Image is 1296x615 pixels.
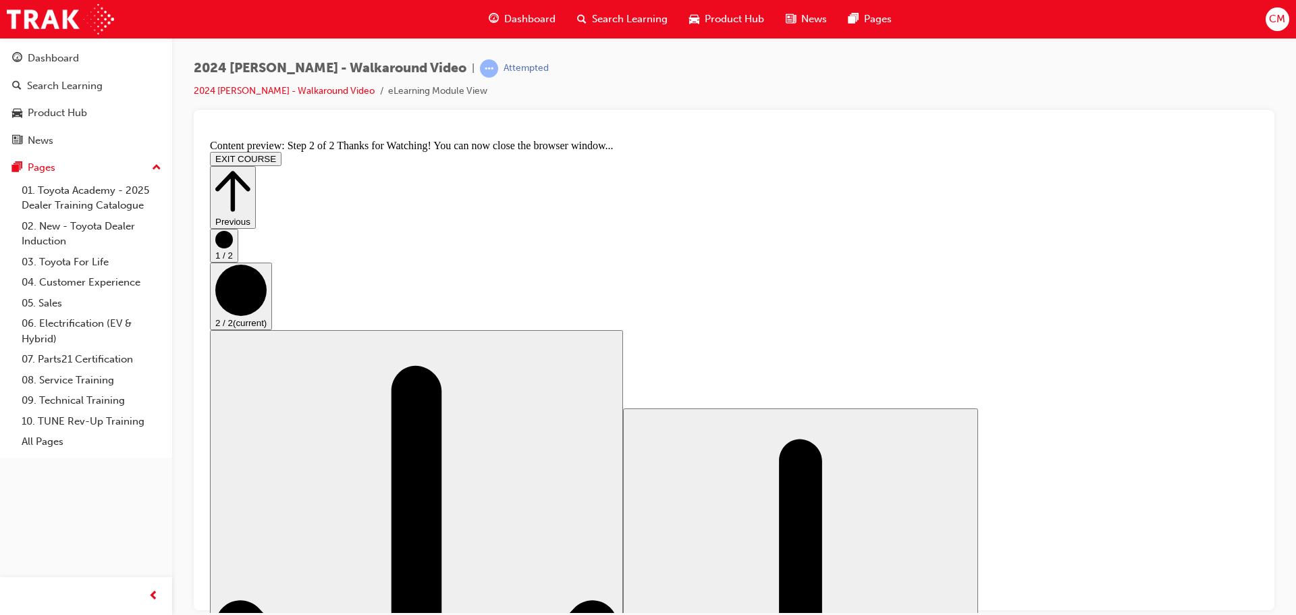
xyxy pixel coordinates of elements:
span: Search Learning [592,11,668,27]
span: news-icon [786,11,796,28]
a: 2024 [PERSON_NAME] - Walkaround Video [194,85,375,97]
div: Search Learning [27,78,103,94]
a: 01. Toyota Academy - 2025 Dealer Training Catalogue [16,180,167,216]
span: Product Hub [705,11,764,27]
button: 1 / 2 [5,95,34,128]
span: car-icon [12,107,22,119]
a: news-iconNews [775,5,838,33]
a: 06. Electrification (EV & Hybrid) [16,313,167,349]
div: News [28,133,53,149]
a: Product Hub [5,101,167,126]
button: Previous [5,32,51,95]
span: pages-icon [848,11,859,28]
button: EXIT COURSE [5,18,77,32]
button: DashboardSearch LearningProduct HubNews [5,43,167,155]
span: News [801,11,827,27]
div: Product Hub [28,105,87,121]
div: Content preview: Step 2 of 2 Thanks for Watching! You can now close the browser window... [5,5,1054,18]
img: Trak [7,4,114,34]
a: pages-iconPages [838,5,902,33]
span: 2024 [PERSON_NAME] - Walkaround Video [194,61,466,76]
span: Pages [864,11,892,27]
a: 08. Service Training [16,370,167,391]
span: Dashboard [504,11,556,27]
button: 2 / 2(current) [5,128,67,196]
span: news-icon [12,135,22,147]
span: search-icon [12,80,22,92]
span: guage-icon [489,11,499,28]
div: Attempted [504,62,549,75]
span: car-icon [689,11,699,28]
a: Search Learning [5,74,167,99]
div: Pages [28,160,55,176]
button: Pages [5,155,167,180]
span: 2 / 2 [11,184,28,194]
span: | [472,61,475,76]
span: CM [1269,11,1285,27]
span: Previous [11,82,46,92]
span: learningRecordVerb_ATTEMPT-icon [480,59,498,78]
span: (current) [28,184,62,194]
a: 02. New - Toyota Dealer Induction [16,216,167,252]
span: guage-icon [12,53,22,65]
div: Dashboard [28,51,79,66]
a: All Pages [16,431,167,452]
span: 1 / 2 [11,116,28,126]
span: up-icon [152,159,161,177]
a: 10. TUNE Rev-Up Training [16,411,167,432]
a: 09. Technical Training [16,390,167,411]
a: 04. Customer Experience [16,272,167,293]
a: guage-iconDashboard [478,5,566,33]
a: News [5,128,167,153]
li: eLearning Module View [388,84,487,99]
button: CM [1266,7,1289,31]
a: search-iconSearch Learning [566,5,678,33]
span: pages-icon [12,162,22,174]
a: 05. Sales [16,293,167,314]
a: Dashboard [5,46,167,71]
span: prev-icon [148,588,159,605]
a: 07. Parts21 Certification [16,349,167,370]
a: 03. Toyota For Life [16,252,167,273]
a: car-iconProduct Hub [678,5,775,33]
span: search-icon [577,11,587,28]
